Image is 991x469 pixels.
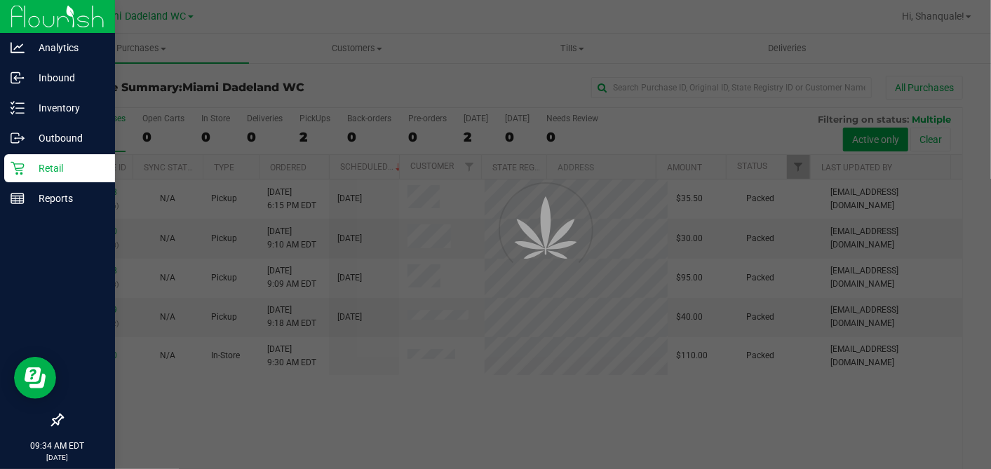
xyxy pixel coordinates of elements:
iframe: Resource center [14,357,56,399]
p: Retail [25,160,109,177]
p: Outbound [25,130,109,147]
p: Inventory [25,100,109,116]
p: Analytics [25,39,109,56]
p: 09:34 AM EDT [6,440,109,452]
inline-svg: Inventory [11,101,25,115]
inline-svg: Retail [11,161,25,175]
p: Reports [25,190,109,207]
inline-svg: Analytics [11,41,25,55]
p: [DATE] [6,452,109,463]
inline-svg: Reports [11,191,25,205]
inline-svg: Outbound [11,131,25,145]
p: Inbound [25,69,109,86]
inline-svg: Inbound [11,71,25,85]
